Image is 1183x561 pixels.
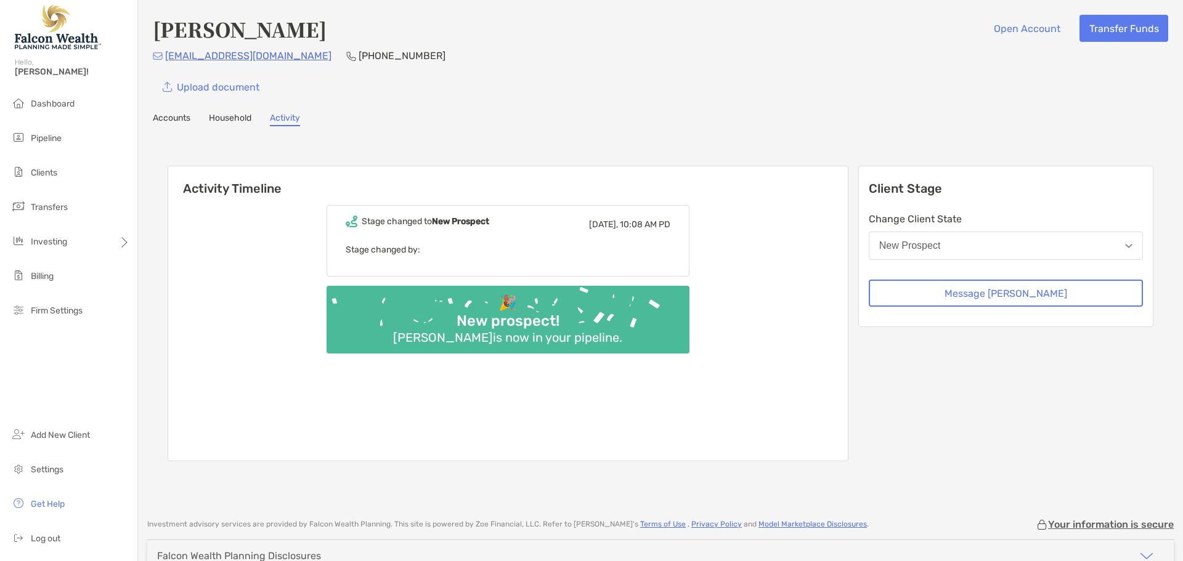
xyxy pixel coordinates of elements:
[11,233,26,248] img: investing icon
[432,216,489,227] b: New Prospect
[11,427,26,442] img: add_new_client icon
[11,95,26,110] img: dashboard icon
[31,99,75,109] span: Dashboard
[640,520,686,528] a: Terms of Use
[209,113,251,126] a: Household
[31,305,83,316] span: Firm Settings
[31,202,68,212] span: Transfers
[11,164,26,179] img: clients icon
[869,280,1143,307] button: Message [PERSON_NAME]
[1048,519,1174,530] p: Your information is secure
[346,51,356,61] img: Phone Icon
[869,232,1143,260] button: New Prospect
[879,240,941,251] div: New Prospect
[758,520,867,528] a: Model Marketplace Disclosures
[494,294,522,312] div: 🎉
[691,520,742,528] a: Privacy Policy
[11,530,26,545] img: logout icon
[11,496,26,511] img: get-help icon
[15,67,130,77] span: [PERSON_NAME]!
[15,5,101,49] img: Falcon Wealth Planning Logo
[11,302,26,317] img: firm-settings icon
[147,520,869,529] p: Investment advisory services are provided by Falcon Wealth Planning . This site is powered by Zoe...
[153,15,327,43] h4: [PERSON_NAME]
[153,73,269,100] a: Upload document
[270,113,300,126] a: Activity
[11,268,26,283] img: billing icon
[359,48,445,63] p: [PHONE_NUMBER]
[869,181,1143,196] p: Client Stage
[327,286,689,343] img: Confetti
[346,216,357,227] img: Event icon
[31,167,57,178] span: Clients
[984,15,1070,42] button: Open Account
[163,82,172,92] img: button icon
[1079,15,1168,42] button: Transfer Funds
[362,216,489,227] div: Stage changed to
[452,312,564,330] div: New prospect!
[31,499,65,509] span: Get Help
[589,219,618,230] span: [DATE],
[1125,244,1132,248] img: Open dropdown arrow
[11,199,26,214] img: transfers icon
[11,461,26,476] img: settings icon
[388,330,627,345] div: [PERSON_NAME] is now in your pipeline.
[31,271,54,281] span: Billing
[346,242,670,257] p: Stage changed by:
[869,211,1143,227] p: Change Client State
[31,430,90,440] span: Add New Client
[31,464,63,475] span: Settings
[153,52,163,60] img: Email Icon
[620,219,670,230] span: 10:08 AM PD
[11,130,26,145] img: pipeline icon
[168,166,848,196] h6: Activity Timeline
[153,113,190,126] a: Accounts
[165,48,331,63] p: [EMAIL_ADDRESS][DOMAIN_NAME]
[31,533,60,544] span: Log out
[31,236,67,247] span: Investing
[31,133,62,143] span: Pipeline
